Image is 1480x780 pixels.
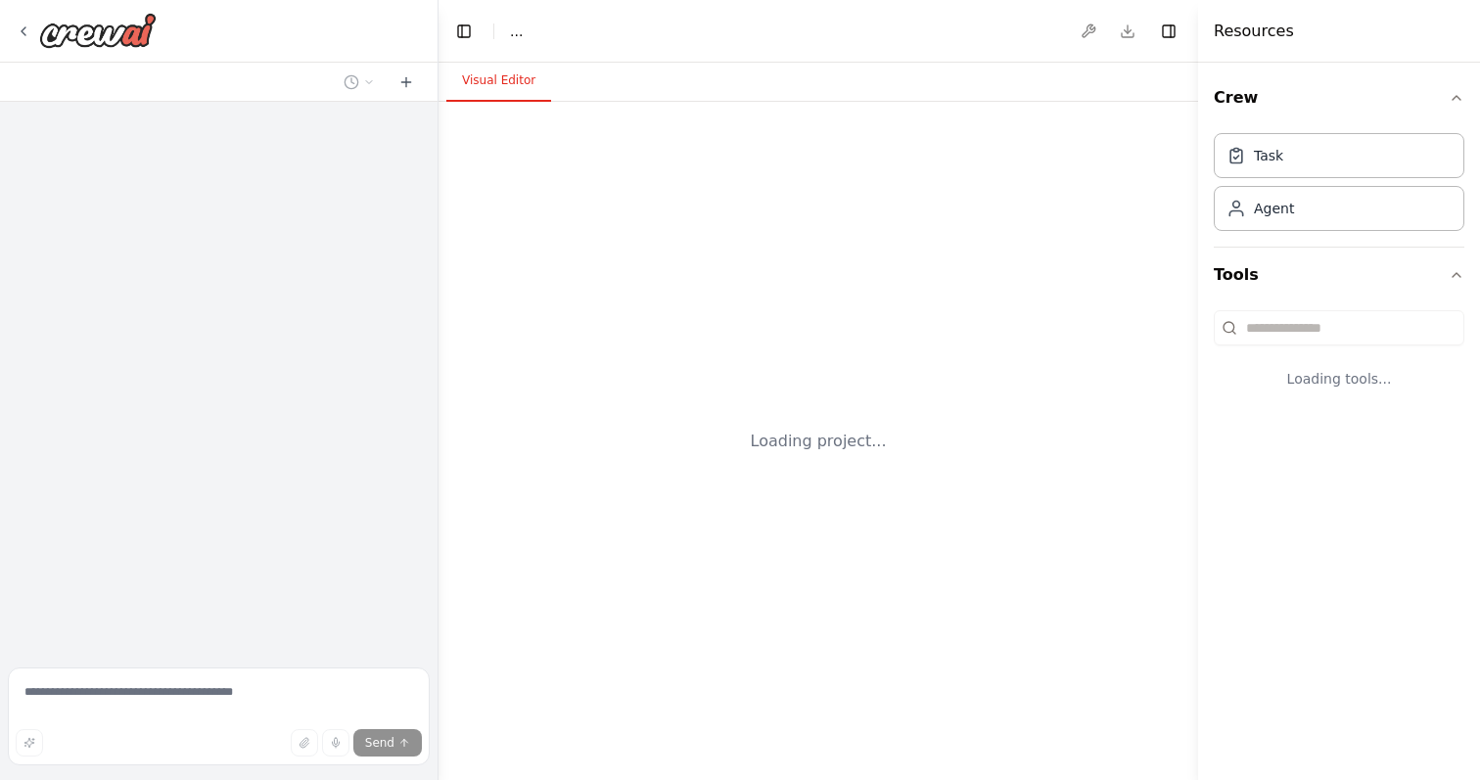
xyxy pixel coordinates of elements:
[1214,302,1464,420] div: Tools
[1214,70,1464,125] button: Crew
[16,729,43,757] button: Improve this prompt
[291,729,318,757] button: Upload files
[510,22,523,41] span: ...
[1214,248,1464,302] button: Tools
[1214,125,1464,247] div: Crew
[1214,20,1294,43] h4: Resources
[336,70,383,94] button: Switch to previous chat
[450,18,478,45] button: Hide left sidebar
[510,22,523,41] nav: breadcrumb
[1254,146,1283,165] div: Task
[1254,199,1294,218] div: Agent
[446,61,551,102] button: Visual Editor
[365,735,394,751] span: Send
[751,430,887,453] div: Loading project...
[322,729,349,757] button: Click to speak your automation idea
[353,729,422,757] button: Send
[391,70,422,94] button: Start a new chat
[1214,353,1464,404] div: Loading tools...
[39,13,157,48] img: Logo
[1155,18,1182,45] button: Hide right sidebar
